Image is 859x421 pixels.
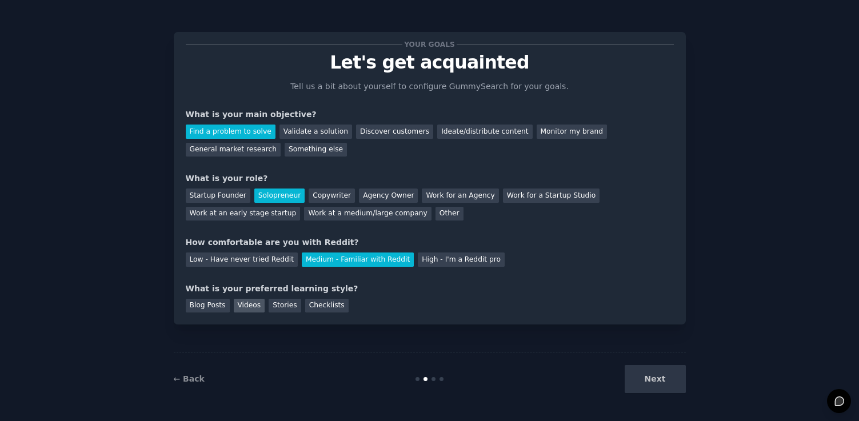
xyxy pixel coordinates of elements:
div: Low - Have never tried Reddit [186,252,298,267]
div: Work at an early stage startup [186,207,301,221]
div: Agency Owner [359,189,418,203]
div: Startup Founder [186,189,250,203]
div: Ideate/distribute content [437,125,532,139]
div: Other [436,207,464,221]
div: How comfortable are you with Reddit? [186,236,674,248]
div: What is your role? [186,173,674,185]
div: Work for an Agency [422,189,498,203]
div: Checklists [305,299,349,313]
div: Videos [234,299,265,313]
div: Something else [285,143,347,157]
span: Your goals [402,38,457,50]
a: ← Back [174,374,205,383]
p: Let's get acquainted [186,53,674,73]
div: General market research [186,143,281,157]
div: Validate a solution [279,125,352,139]
div: Medium - Familiar with Reddit [302,252,414,267]
div: High - I'm a Reddit pro [418,252,505,267]
p: Tell us a bit about yourself to configure GummySearch for your goals. [286,81,574,93]
div: Solopreneur [254,189,305,203]
div: Find a problem to solve [186,125,275,139]
div: Stories [269,299,301,313]
div: Copywriter [309,189,355,203]
div: Work at a medium/large company [304,207,431,221]
div: What is your preferred learning style? [186,283,674,295]
div: Work for a Startup Studio [503,189,600,203]
div: Blog Posts [186,299,230,313]
div: Monitor my brand [537,125,607,139]
div: Discover customers [356,125,433,139]
div: What is your main objective? [186,109,674,121]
